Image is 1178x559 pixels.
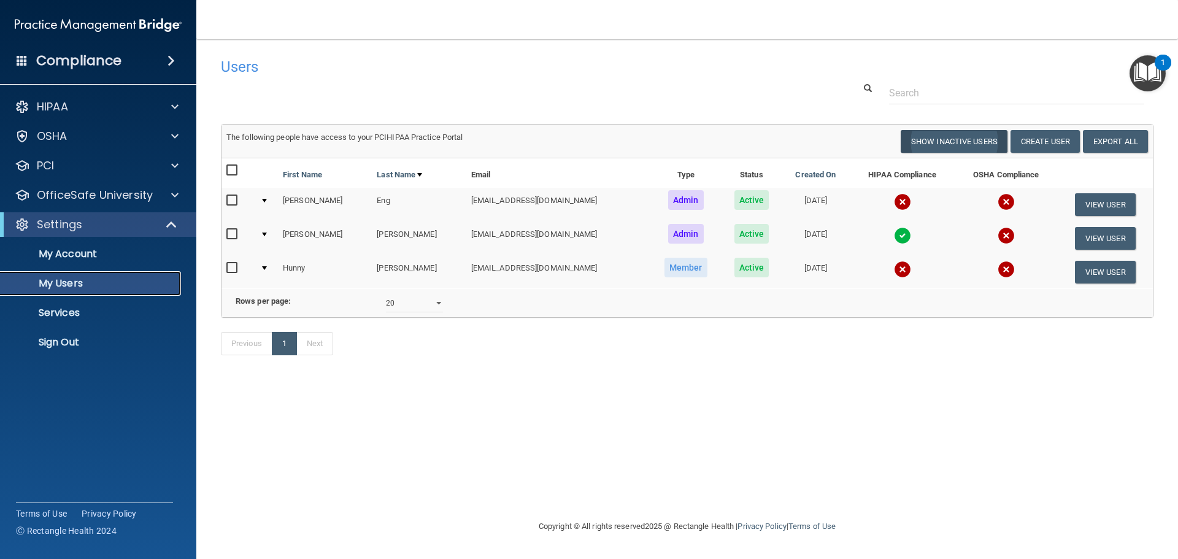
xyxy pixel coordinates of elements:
[466,188,650,222] td: [EMAIL_ADDRESS][DOMAIN_NAME]
[8,307,175,319] p: Services
[8,336,175,349] p: Sign Out
[668,224,704,244] span: Admin
[37,99,68,114] p: HIPAA
[894,193,911,210] img: cross.ca9f0e7f.svg
[296,332,333,355] a: Next
[1083,130,1148,153] a: Export All
[278,188,372,222] td: [PERSON_NAME]
[15,188,179,202] a: OfficeSafe University
[1161,63,1165,79] div: 1
[1130,55,1166,91] button: Open Resource Center, 1 new notification
[850,158,955,188] th: HIPAA Compliance
[37,217,82,232] p: Settings
[998,227,1015,244] img: cross.ca9f0e7f.svg
[221,332,272,355] a: Previous
[782,222,850,255] td: [DATE]
[272,332,297,355] a: 1
[372,188,466,222] td: Eng
[15,217,178,232] a: Settings
[226,133,463,142] span: The following people have access to your PCIHIPAA Practice Portal
[734,224,769,244] span: Active
[466,222,650,255] td: [EMAIL_ADDRESS][DOMAIN_NAME]
[894,227,911,244] img: tick.e7d51cea.svg
[372,255,466,288] td: [PERSON_NAME]
[15,99,179,114] a: HIPAA
[668,190,704,210] span: Admin
[1075,261,1136,283] button: View User
[36,52,121,69] h4: Compliance
[788,522,836,531] a: Terms of Use
[664,258,707,277] span: Member
[16,507,67,520] a: Terms of Use
[8,248,175,260] p: My Account
[782,255,850,288] td: [DATE]
[466,158,650,188] th: Email
[1075,193,1136,216] button: View User
[8,277,175,290] p: My Users
[998,193,1015,210] img: cross.ca9f0e7f.svg
[221,59,757,75] h4: Users
[734,190,769,210] span: Active
[650,158,722,188] th: Type
[372,222,466,255] td: [PERSON_NAME]
[894,261,911,278] img: cross.ca9f0e7f.svg
[82,507,137,520] a: Privacy Policy
[782,188,850,222] td: [DATE]
[1075,227,1136,250] button: View User
[955,158,1057,188] th: OSHA Compliance
[466,255,650,288] td: [EMAIL_ADDRESS][DOMAIN_NAME]
[998,261,1015,278] img: cross.ca9f0e7f.svg
[278,255,372,288] td: Hunny
[795,168,836,182] a: Created On
[15,129,179,144] a: OSHA
[901,130,1007,153] button: Show Inactive Users
[463,507,911,546] div: Copyright © All rights reserved 2025 @ Rectangle Health | |
[278,222,372,255] td: [PERSON_NAME]
[734,258,769,277] span: Active
[737,522,786,531] a: Privacy Policy
[889,82,1144,104] input: Search
[37,188,153,202] p: OfficeSafe University
[283,168,322,182] a: First Name
[722,158,782,188] th: Status
[37,129,67,144] p: OSHA
[16,525,117,537] span: Ⓒ Rectangle Health 2024
[37,158,54,173] p: PCI
[377,168,422,182] a: Last Name
[236,296,291,306] b: Rows per page:
[15,13,182,37] img: PMB logo
[15,158,179,173] a: PCI
[1011,130,1080,153] button: Create User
